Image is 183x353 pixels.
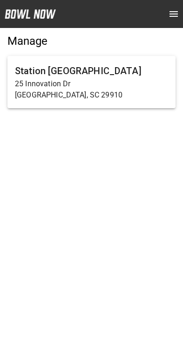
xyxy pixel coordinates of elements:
p: 25 Innovation Dr [15,78,168,90]
img: logo [5,9,56,19]
h5: Manage [7,34,176,48]
button: open drawer [164,5,183,23]
h6: Station [GEOGRAPHIC_DATA] [15,63,168,78]
p: [GEOGRAPHIC_DATA], SC 29910 [15,90,168,101]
